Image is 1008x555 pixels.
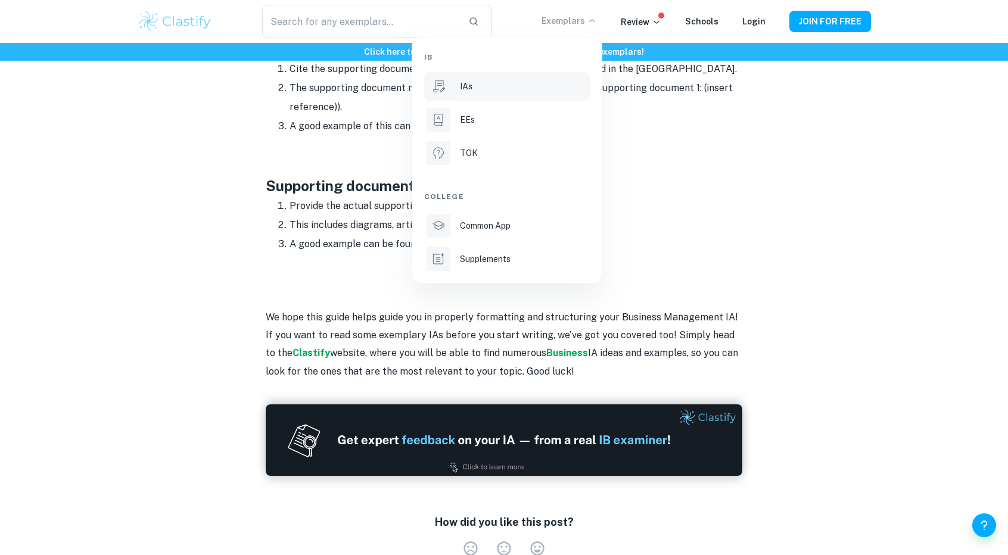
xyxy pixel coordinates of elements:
[424,105,590,134] a: EEs
[460,146,478,160] p: TOK
[424,245,590,273] a: Supplements
[460,80,472,93] p: IAs
[460,252,511,266] p: Supplements
[424,139,590,167] a: TOK
[460,113,475,126] p: EEs
[424,191,464,202] span: College
[424,211,590,240] a: Common App
[424,72,590,101] a: IAs
[460,219,511,232] p: Common App
[424,52,433,63] span: IB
